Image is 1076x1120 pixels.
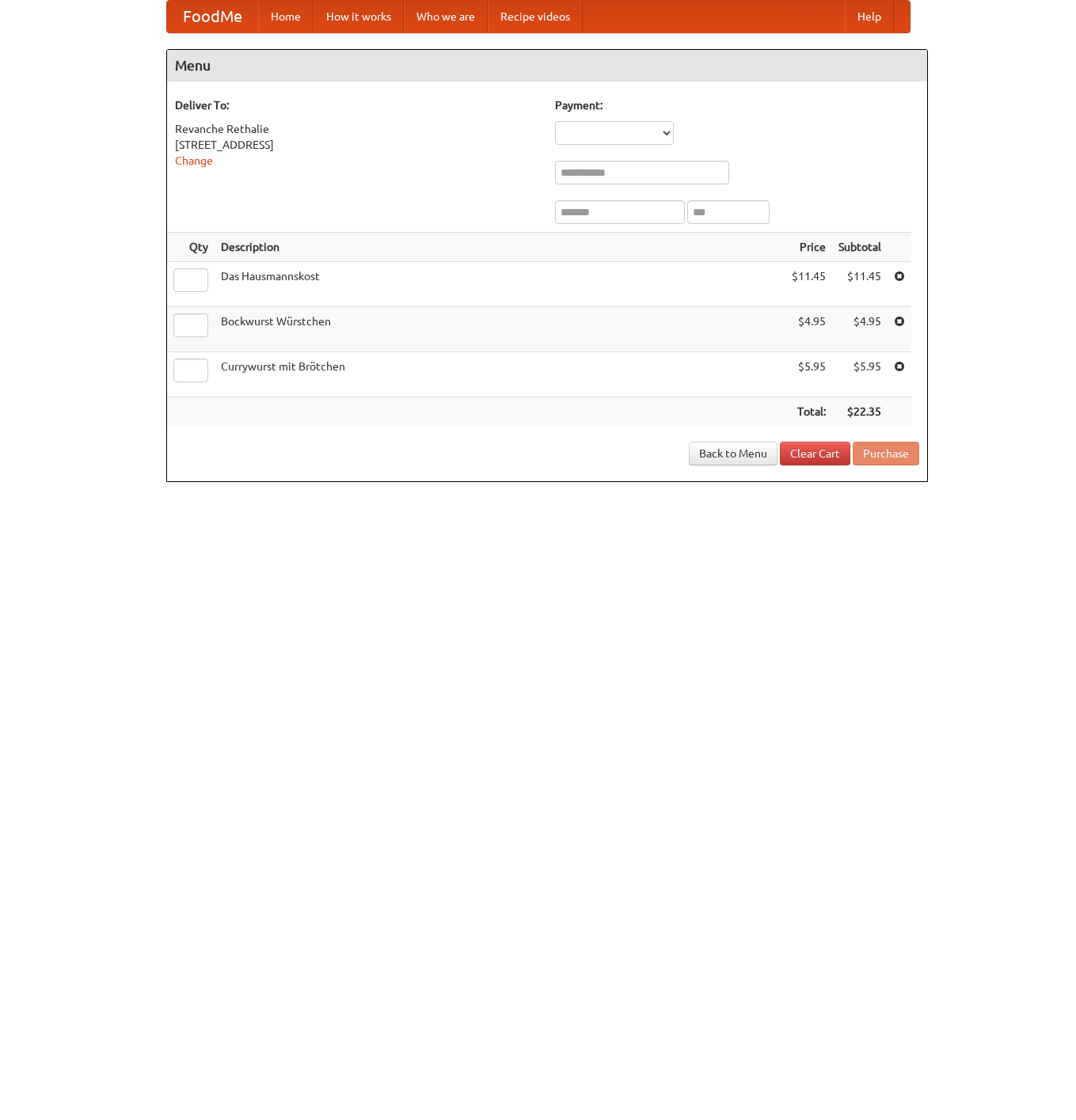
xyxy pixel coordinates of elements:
[314,1,404,32] a: How it works
[175,137,539,153] div: [STREET_ADDRESS]
[215,262,785,307] td: Das Hausmannskost
[785,307,832,352] td: $4.95
[689,442,778,465] a: Back to Menu
[175,121,539,137] div: Revanche Rethalie
[832,262,888,307] td: $11.45
[167,233,215,262] th: Qty
[175,154,213,167] a: Change
[215,307,785,352] td: Bockwurst Würstchen
[832,397,888,427] th: $22.35
[785,262,832,307] td: $11.45
[488,1,583,32] a: Recipe videos
[175,97,539,113] h5: Deliver To:
[404,1,488,32] a: Who we are
[785,352,832,397] td: $5.95
[832,233,888,262] th: Subtotal
[215,352,785,397] td: Currywurst mit Brötchen
[215,233,785,262] th: Description
[785,233,832,262] th: Price
[832,352,888,397] td: $5.95
[845,1,894,32] a: Help
[167,1,258,32] a: FoodMe
[167,50,927,82] h4: Menu
[785,397,832,427] th: Total:
[258,1,314,32] a: Home
[555,97,919,113] h5: Payment:
[780,442,850,465] a: Clear Cart
[832,307,888,352] td: $4.95
[853,442,919,465] button: Purchase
